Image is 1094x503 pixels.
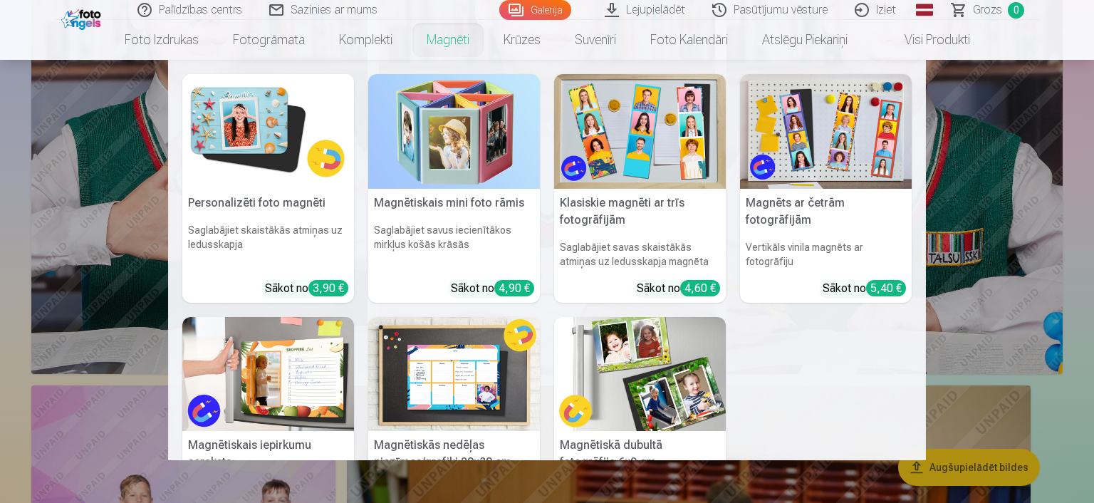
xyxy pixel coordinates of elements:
[740,189,912,234] h5: Magnēts ar četrām fotogrāfijām
[182,189,354,217] h5: Personalizēti foto magnēti
[554,317,726,432] img: Magnētiskā dubultā fotogrāfija 6x9 cm
[368,431,540,477] h5: Magnētiskās nedēļas piezīmes/grafiki 20x30 cm
[740,234,912,274] h6: Vertikāls vinila magnēts ar fotogrāfiju
[633,20,745,60] a: Foto kalendāri
[740,74,912,189] img: Magnēts ar četrām fotogrāfijām
[182,431,354,477] h5: Magnētiskais iepirkumu saraksts
[451,280,534,297] div: Sākot no
[182,74,354,303] a: Personalizēti foto magnētiPersonalizēti foto magnētiSaglabājiet skaistākās atmiņas uz ledusskapja...
[216,20,322,60] a: Fotogrāmata
[554,234,726,274] h6: Saglabājiet savas skaistākās atmiņas uz ledusskapja magnēta
[680,280,720,296] div: 4,60 €
[368,74,540,303] a: Magnētiskais mini foto rāmisMagnētiskais mini foto rāmisSaglabājiet savus iecienītākos mirkļus ko...
[265,280,348,297] div: Sākot no
[973,1,1002,19] span: Grozs
[368,317,540,432] img: Magnētiskās nedēļas piezīmes/grafiki 20x30 cm
[866,280,906,296] div: 5,40 €
[182,74,354,189] img: Personalizēti foto magnēti
[554,74,726,189] img: Klasiskie magnēti ar trīs fotogrāfijām
[494,280,534,296] div: 4,90 €
[308,280,348,296] div: 3,90 €
[823,280,906,297] div: Sākot no
[368,217,540,274] h6: Saglabājiet savus iecienītākos mirkļus košās krāsās
[637,280,720,297] div: Sākot no
[486,20,558,60] a: Krūzes
[410,20,486,60] a: Magnēti
[182,317,354,432] img: Magnētiskais iepirkumu saraksts
[740,74,912,303] a: Magnēts ar četrām fotogrāfijāmMagnēts ar četrām fotogrāfijāmVertikāls vinila magnēts ar fotogrāfi...
[1008,2,1024,19] span: 0
[108,20,216,60] a: Foto izdrukas
[558,20,633,60] a: Suvenīri
[554,189,726,234] h5: Klasiskie magnēti ar trīs fotogrāfijām
[61,6,105,30] img: /fa1
[554,431,726,477] h5: Magnētiskā dubultā fotogrāfija 6x9 cm
[745,20,865,60] a: Atslēgu piekariņi
[865,20,987,60] a: Visi produkti
[368,189,540,217] h5: Magnētiskais mini foto rāmis
[322,20,410,60] a: Komplekti
[182,217,354,274] h6: Saglabājiet skaistākās atmiņas uz ledusskapja
[554,74,726,303] a: Klasiskie magnēti ar trīs fotogrāfijāmKlasiskie magnēti ar trīs fotogrāfijāmSaglabājiet savas ska...
[368,74,540,189] img: Magnētiskais mini foto rāmis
